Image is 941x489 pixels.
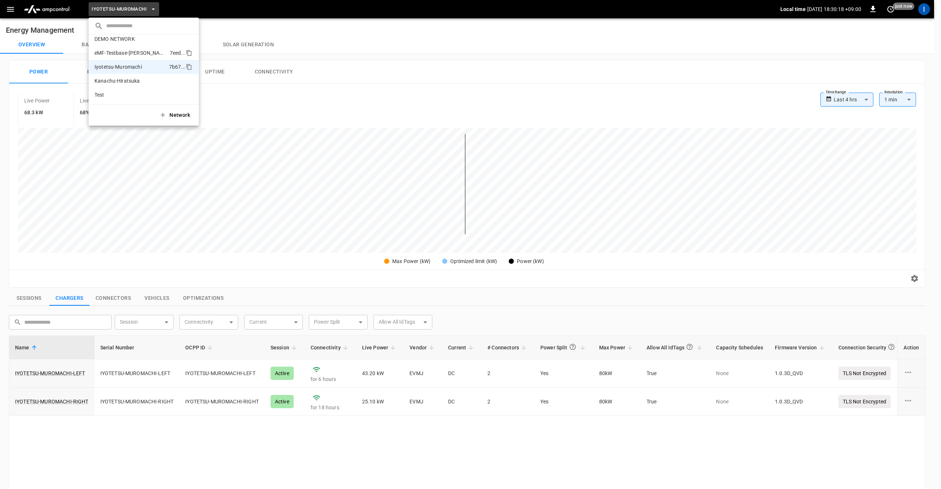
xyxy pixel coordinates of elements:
[94,35,166,43] p: DEMO NETWORK
[155,108,196,123] button: Network
[185,62,193,71] div: copy
[94,63,166,71] p: Iyotetsu-Muromachi
[94,91,166,98] p: Test
[94,77,167,85] p: Kanachu-Hiratsuka
[94,49,167,57] p: eMF-Testbase-[PERSON_NAME]
[185,48,193,57] div: copy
